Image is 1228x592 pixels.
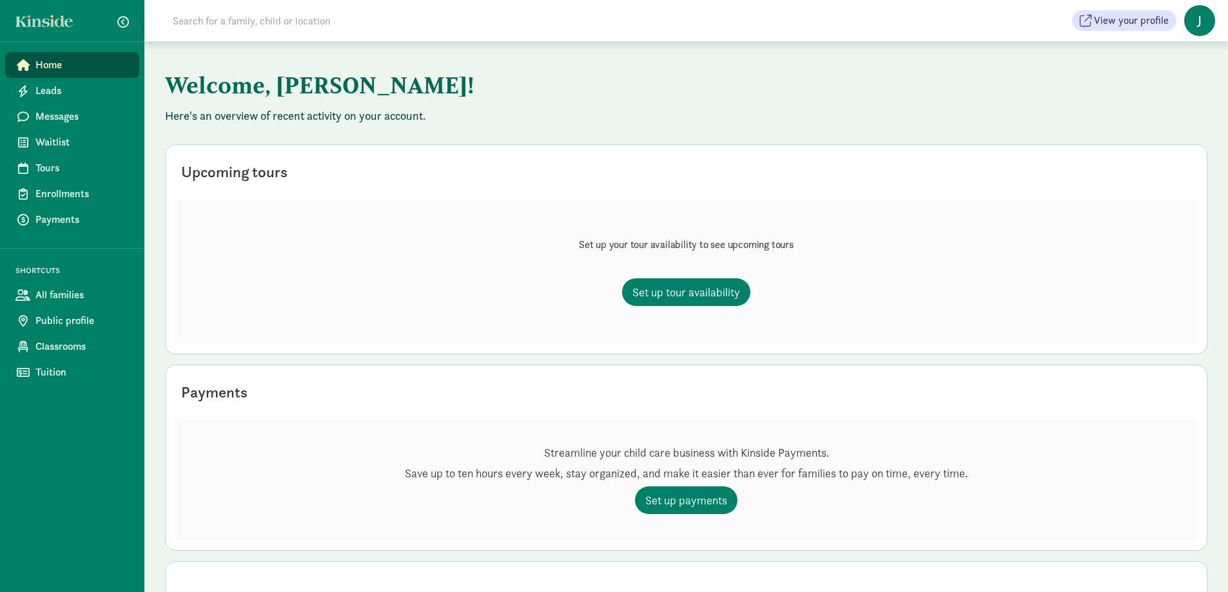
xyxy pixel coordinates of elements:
a: Leads [5,78,139,104]
p: Streamline your child care business with Kinside Payments. [405,445,968,461]
span: Leads [35,83,129,99]
a: All families [5,282,139,308]
span: Set up payments [645,492,727,509]
span: Tours [35,160,129,176]
a: Payments [5,207,139,233]
div: Payments [181,381,248,404]
span: J [1184,5,1215,36]
a: Public profile [5,308,139,334]
span: All families [35,287,129,303]
span: Enrollments [35,186,129,202]
div: Upcoming tours [181,160,288,184]
p: Here's an overview of recent activity on your account. [165,108,1207,124]
iframe: Chat Widget [1164,530,1228,592]
a: Waitlist [5,129,139,155]
a: Set up payments [635,486,737,514]
a: Tuition [5,359,139,385]
span: Tuition [35,365,129,380]
a: Set up tour availability [622,278,750,306]
p: Set up your tour availability to see upcoming tours [579,237,794,253]
h1: Welcome, [PERSON_NAME]! [165,62,803,108]
span: Payments [35,212,129,227]
a: Messages [5,104,139,129]
a: Home [5,52,139,78]
span: Messages [35,109,129,124]
a: Classrooms [5,334,139,359]
a: Tours [5,155,139,181]
button: View your profile [1072,10,1176,31]
span: View your profile [1094,13,1169,28]
span: Classrooms [35,339,129,354]
input: Search for a family, child or location [165,8,527,33]
span: Set up tour availability [632,283,740,301]
span: Home [35,57,129,73]
p: Save up to ten hours every week, stay organized, and make it easier than ever for families to pay... [405,466,968,481]
span: Waitlist [35,135,129,150]
span: Public profile [35,313,129,329]
a: Enrollments [5,181,139,207]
